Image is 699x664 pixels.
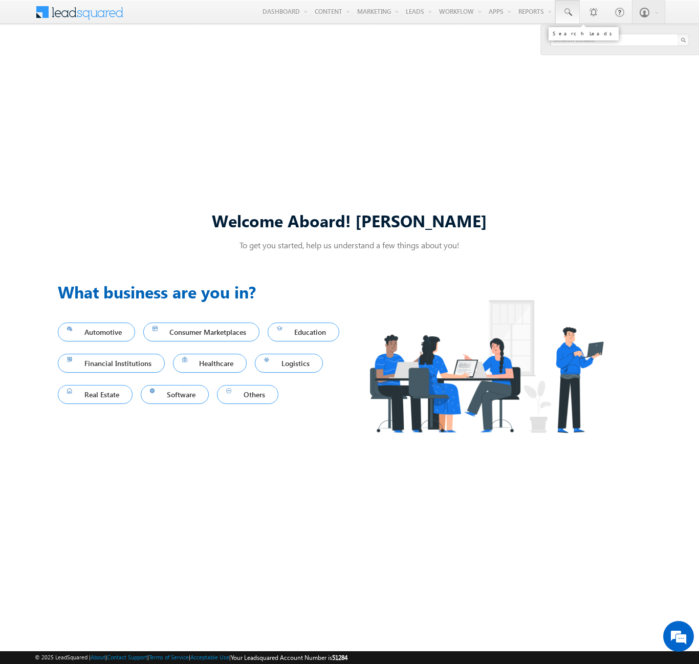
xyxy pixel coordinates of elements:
[35,653,347,662] span: © 2025 LeadSquared | | | | |
[107,654,147,660] a: Contact Support
[152,325,251,339] span: Consumer Marketplaces
[349,280,623,453] img: Industry.png
[150,388,200,401] span: Software
[231,654,347,661] span: Your Leadsquared Account Number is
[190,654,229,660] a: Acceptable Use
[182,356,238,370] span: Healthcare
[58,280,349,304] h3: What business are you in?
[67,356,156,370] span: Financial Institutions
[91,654,105,660] a: About
[58,240,641,250] p: To get you started, help us understand a few things about you!
[277,325,330,339] span: Education
[553,30,615,36] div: Search Leads
[332,654,347,661] span: 51284
[58,209,641,231] div: Welcome Aboard! [PERSON_NAME]
[264,356,314,370] span: Logistics
[67,325,126,339] span: Automotive
[67,388,123,401] span: Real Estate
[226,388,269,401] span: Others
[149,654,189,660] a: Terms of Service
